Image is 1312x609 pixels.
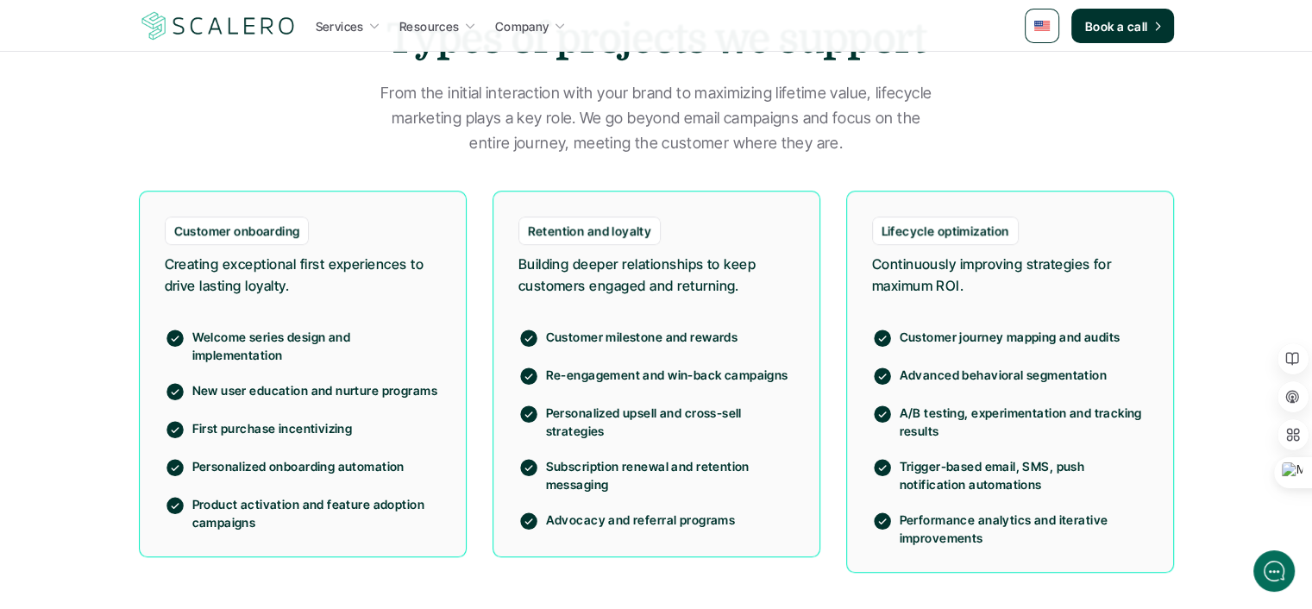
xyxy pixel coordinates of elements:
[546,404,794,440] p: Personalized upsell and cross-sell strategies
[528,222,652,240] p: Retention and loyalty
[518,254,794,298] p: Building deeper relationships to keep customers engaged and returning.
[900,366,1148,384] p: Advanced behavioral segmentation
[546,366,794,384] p: Re-engagement and win-back campaigns
[495,17,549,35] p: Company
[900,457,1148,493] p: Trigger-based email, SMS, push notification automations
[1253,550,1295,592] iframe: gist-messenger-bubble-iframe
[27,229,318,263] button: New conversation
[26,115,319,198] h2: Let us know if we can help with lifecycle marketing.
[139,10,298,41] a: Scalero company logo
[900,404,1148,440] p: A/B testing, experimentation and tracking results
[26,84,319,111] h1: Hi! Welcome to Scalero.
[546,511,794,529] p: Advocacy and referral programs
[882,222,1009,240] p: Lifecycle optimization
[1085,17,1148,35] p: Book a call
[872,254,1148,298] p: Continuously improving strategies for maximum ROI.
[546,457,794,493] p: Subscription renewal and retention messaging
[1071,9,1174,43] a: Book a call
[546,328,794,346] p: Customer milestone and rewards
[376,81,937,155] p: From the initial interaction with your brand to maximizing lifetime value, lifecycle marketing pl...
[192,495,441,531] p: Product activation and feature adoption campaigns
[192,419,441,437] p: First purchase incentivizing
[165,254,441,298] p: Creating exceptional first experiences to drive lasting loyalty.
[192,457,441,475] p: Personalized onboarding automation
[399,17,460,35] p: Resources
[900,328,1148,346] p: Customer journey mapping and audits
[900,511,1148,547] p: Performance analytics and iterative improvements
[174,222,300,240] p: Customer onboarding
[192,381,441,399] p: New user education and nurture programs
[139,9,298,42] img: Scalero company logo
[192,328,441,364] p: Welcome series design and implementation
[316,17,364,35] p: Services
[111,239,207,253] span: New conversation
[144,498,218,509] span: We run on Gist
